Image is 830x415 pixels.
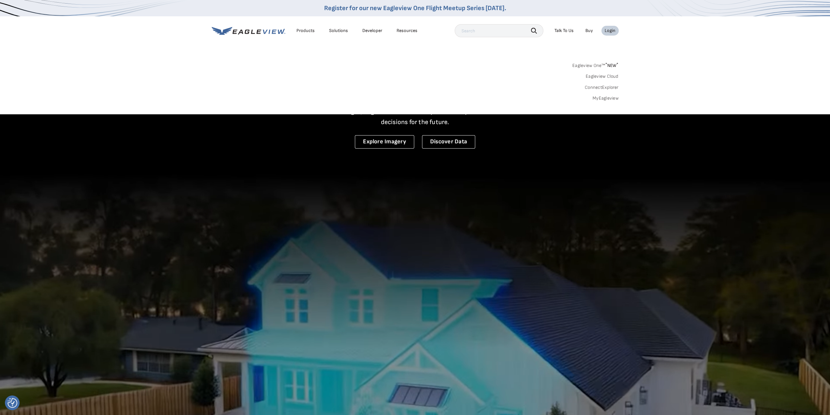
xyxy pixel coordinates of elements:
[586,73,619,79] a: Eagleview Cloud
[397,28,417,34] div: Resources
[593,95,619,101] a: MyEagleview
[296,28,315,34] div: Products
[585,85,619,90] a: ConnectExplorer
[585,28,593,34] a: Buy
[455,24,543,37] input: Search
[572,61,619,68] a: Eagleview One™*NEW*
[329,28,348,34] div: Solutions
[422,135,475,149] a: Discover Data
[324,4,506,12] a: Register for our new Eagleview One Flight Meetup Series [DATE].
[605,63,618,68] span: NEW
[554,28,574,34] div: Talk To Us
[362,28,382,34] a: Developer
[8,398,17,408] img: Revisit consent button
[355,135,414,149] a: Explore Imagery
[605,28,615,34] div: Login
[8,398,17,408] button: Consent Preferences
